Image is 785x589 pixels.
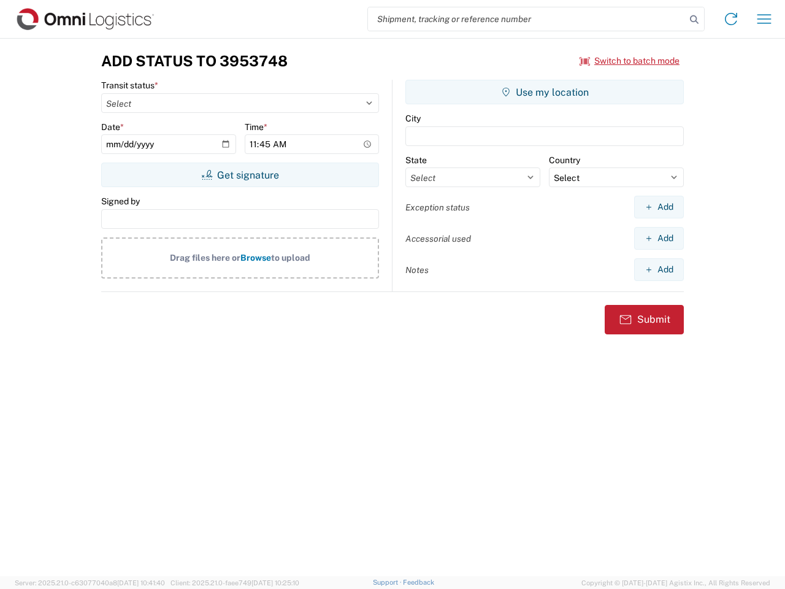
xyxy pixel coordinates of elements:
[101,196,140,207] label: Signed by
[634,227,684,250] button: Add
[101,52,288,70] h3: Add Status to 3953748
[405,233,471,244] label: Accessorial used
[101,80,158,91] label: Transit status
[170,579,299,587] span: Client: 2025.21.0-faee749
[634,258,684,281] button: Add
[271,253,310,263] span: to upload
[405,155,427,166] label: State
[634,196,684,218] button: Add
[368,7,686,31] input: Shipment, tracking or reference number
[580,51,680,71] button: Switch to batch mode
[101,121,124,133] label: Date
[117,579,165,587] span: [DATE] 10:41:40
[403,579,434,586] a: Feedback
[581,577,770,588] span: Copyright © [DATE]-[DATE] Agistix Inc., All Rights Reserved
[240,253,271,263] span: Browse
[373,579,404,586] a: Support
[549,155,580,166] label: Country
[405,264,429,275] label: Notes
[101,163,379,187] button: Get signature
[170,253,240,263] span: Drag files here or
[405,113,421,124] label: City
[15,579,165,587] span: Server: 2025.21.0-c63077040a8
[605,305,684,334] button: Submit
[405,202,470,213] label: Exception status
[251,579,299,587] span: [DATE] 10:25:10
[405,80,684,104] button: Use my location
[245,121,267,133] label: Time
